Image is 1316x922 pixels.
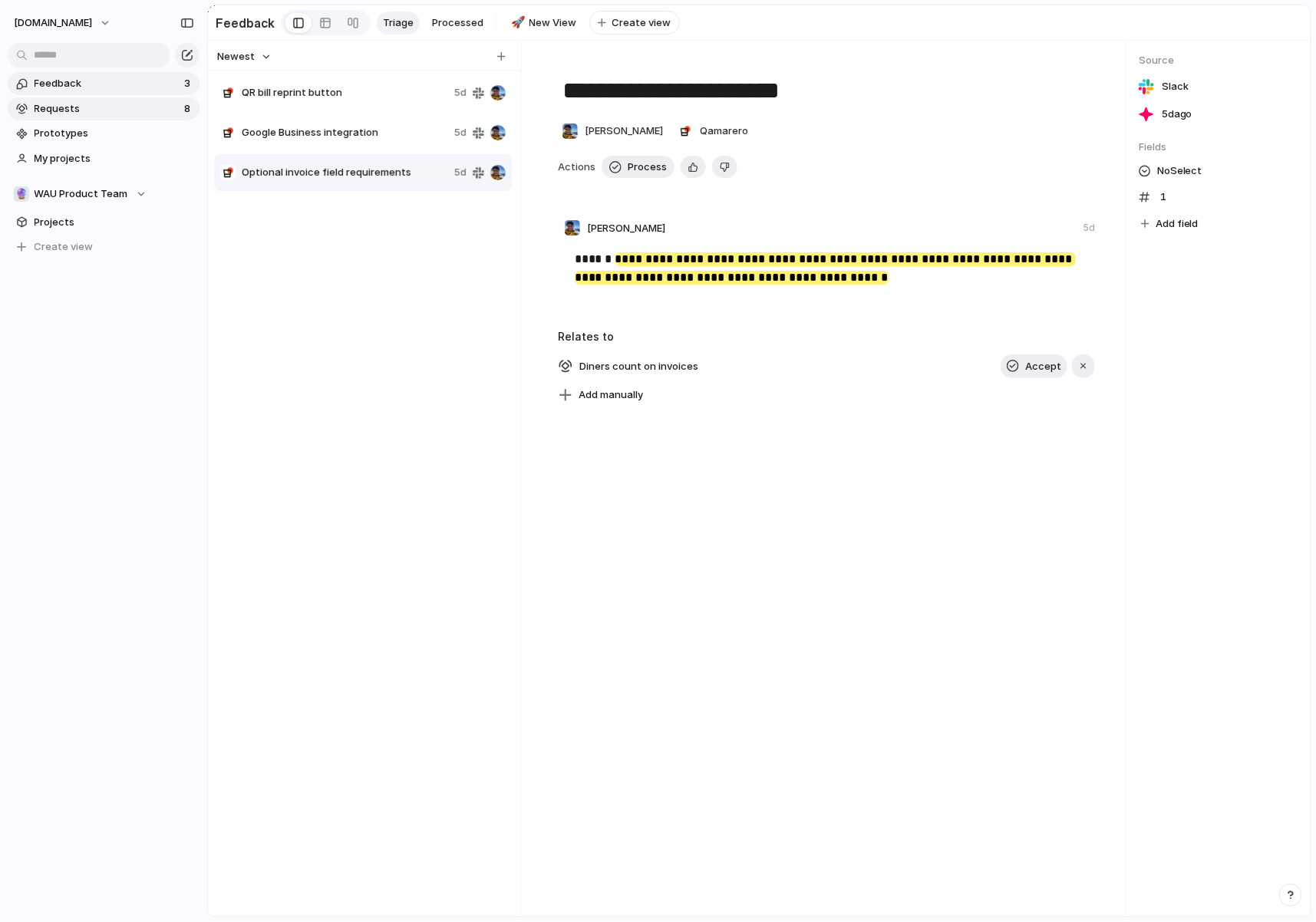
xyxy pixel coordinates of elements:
[454,165,467,180] span: 5d
[558,119,667,143] button: [PERSON_NAME]
[1139,214,1201,234] button: Add field
[1001,354,1067,379] button: Accept
[215,47,274,67] button: Newest
[552,384,649,406] button: Add manually
[14,15,92,31] span: [DOMAIN_NAME]
[585,123,663,139] span: [PERSON_NAME]
[216,14,275,32] h2: Feedback
[432,15,483,31] span: Processed
[184,101,193,117] span: 8
[35,126,194,141] span: Prototypes
[700,123,748,139] span: Qamarero
[8,97,200,120] a: Requests8
[1139,76,1298,97] a: Slack
[511,14,522,31] div: 🚀
[35,76,180,91] span: Feedback
[8,147,200,170] a: My projects
[377,12,420,35] a: Triage
[1025,359,1061,374] span: Accept
[8,122,200,145] a: Prototypes
[558,328,1095,344] h3: Relates to
[612,15,671,31] span: Create view
[587,221,665,236] span: [PERSON_NAME]
[8,235,200,258] button: Create view
[454,85,467,100] span: 5d
[628,160,667,175] span: Process
[673,119,752,143] button: Qamarero
[242,165,448,180] span: Optional invoice field requirements
[426,12,490,35] a: Processed
[35,215,194,230] span: Projects
[35,239,94,255] span: Create view
[8,211,200,234] a: Projects
[7,11,119,35] button: [DOMAIN_NAME]
[217,49,255,64] span: Newest
[242,85,448,100] span: QR bill reprint button
[35,186,128,202] span: WAU Product Team
[579,387,643,403] span: Add manually
[1154,189,1173,205] span: 1
[602,156,674,179] button: Process
[712,156,737,179] button: Delete
[589,11,680,35] button: Create view
[35,101,180,117] span: Requests
[529,15,577,31] span: New View
[1162,79,1189,94] span: Slack
[1139,53,1298,68] span: Source
[509,15,524,31] button: 🚀
[503,12,583,35] a: 🚀New View
[1162,107,1192,122] span: 5d ago
[383,15,414,31] span: Triage
[1139,140,1298,155] span: Fields
[8,183,200,206] button: 🔮WAU Product Team
[14,186,29,202] div: 🔮
[1083,221,1095,235] div: 5d
[454,125,467,140] span: 5d
[1156,216,1199,232] span: Add field
[184,76,193,91] span: 3
[242,125,448,140] span: Google Business integration
[1157,162,1202,180] span: No Select
[35,151,194,166] span: My projects
[558,160,595,175] span: Actions
[575,356,703,377] span: Diners count on invoices
[8,72,200,95] a: Feedback3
